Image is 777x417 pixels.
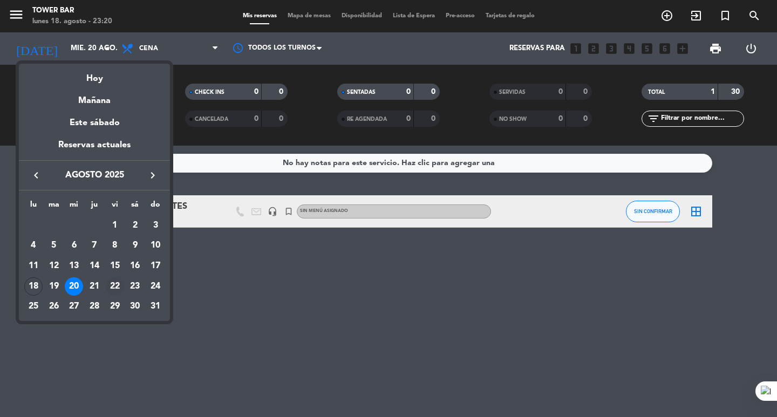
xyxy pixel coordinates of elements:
td: 28 de agosto de 2025 [84,297,105,317]
span: agosto 2025 [46,168,143,182]
div: 4 [24,236,43,255]
div: 24 [146,277,165,296]
div: 14 [85,257,104,275]
div: 8 [106,236,124,255]
td: 1 de agosto de 2025 [105,215,125,236]
td: 15 de agosto de 2025 [105,256,125,276]
div: 9 [126,236,144,255]
div: Mañana [19,86,170,108]
td: 16 de agosto de 2025 [125,256,146,276]
div: 1 [106,216,124,235]
div: 5 [45,236,63,255]
div: 28 [85,298,104,316]
button: keyboard_arrow_right [143,168,162,182]
td: 6 de agosto de 2025 [64,236,84,256]
th: domingo [145,199,166,215]
td: 10 de agosto de 2025 [145,236,166,256]
td: 20 de agosto de 2025 [64,276,84,297]
div: 22 [106,277,124,296]
button: keyboard_arrow_left [26,168,46,182]
td: 27 de agosto de 2025 [64,297,84,317]
div: 6 [65,236,83,255]
td: 14 de agosto de 2025 [84,256,105,276]
i: keyboard_arrow_right [146,169,159,182]
div: 25 [24,298,43,316]
div: Este sábado [19,108,170,138]
div: 18 [24,277,43,296]
td: 25 de agosto de 2025 [23,297,44,317]
td: 13 de agosto de 2025 [64,256,84,276]
div: 15 [106,257,124,275]
td: AGO. [23,215,105,236]
th: lunes [23,199,44,215]
i: keyboard_arrow_left [30,169,43,182]
td: 4 de agosto de 2025 [23,236,44,256]
div: 17 [146,257,165,275]
div: 29 [106,298,124,316]
div: 13 [65,257,83,275]
th: martes [44,199,64,215]
td: 5 de agosto de 2025 [44,236,64,256]
td: 7 de agosto de 2025 [84,236,105,256]
td: 19 de agosto de 2025 [44,276,64,297]
div: 16 [126,257,144,275]
div: 10 [146,236,165,255]
div: 21 [85,277,104,296]
div: 19 [45,277,63,296]
td: 23 de agosto de 2025 [125,276,146,297]
div: 31 [146,298,165,316]
td: 11 de agosto de 2025 [23,256,44,276]
div: 30 [126,298,144,316]
td: 2 de agosto de 2025 [125,215,146,236]
div: 12 [45,257,63,275]
td: 3 de agosto de 2025 [145,215,166,236]
td: 31 de agosto de 2025 [145,297,166,317]
div: 7 [85,236,104,255]
td: 30 de agosto de 2025 [125,297,146,317]
td: 29 de agosto de 2025 [105,297,125,317]
th: jueves [84,199,105,215]
div: 20 [65,277,83,296]
td: 21 de agosto de 2025 [84,276,105,297]
div: 26 [45,298,63,316]
td: 17 de agosto de 2025 [145,256,166,276]
div: Hoy [19,64,170,86]
div: 2 [126,216,144,235]
th: miércoles [64,199,84,215]
th: sábado [125,199,146,215]
td: 26 de agosto de 2025 [44,297,64,317]
td: 18 de agosto de 2025 [23,276,44,297]
th: viernes [105,199,125,215]
div: 3 [146,216,165,235]
div: 11 [24,257,43,275]
td: 22 de agosto de 2025 [105,276,125,297]
td: 24 de agosto de 2025 [145,276,166,297]
td: 12 de agosto de 2025 [44,256,64,276]
div: 23 [126,277,144,296]
td: 8 de agosto de 2025 [105,236,125,256]
div: 27 [65,298,83,316]
td: 9 de agosto de 2025 [125,236,146,256]
div: Reservas actuales [19,138,170,160]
